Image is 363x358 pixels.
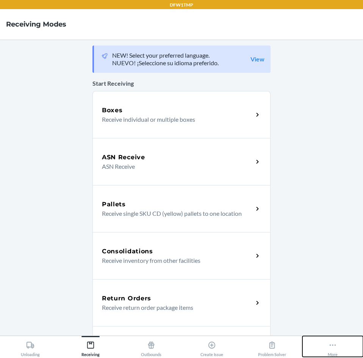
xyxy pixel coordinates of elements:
button: Receiving [61,336,121,357]
a: ConsolidationsReceive inventory from other facilities [92,232,271,279]
p: NUEVO! ¡Seleccione su idioma preferido. [112,59,219,67]
div: Outbounds [141,338,161,357]
p: DFW1TMP [170,2,193,8]
p: Receive inventory from other facilities [102,256,247,265]
div: Create Issue [200,338,223,357]
p: Start Receiving [92,79,271,88]
h4: Receiving Modes [6,19,66,29]
h5: Consolidations [102,247,153,256]
a: PalletsReceive single SKU CD (yellow) pallets to one location [92,185,271,232]
h5: Boxes [102,106,123,115]
p: Receive single SKU CD (yellow) pallets to one location [102,209,247,218]
a: ASN ReceiveASN Receive [92,138,271,185]
a: View [250,55,264,63]
h5: Pallets [102,200,126,209]
div: Problem Solver [258,338,286,357]
a: BoxesReceive individual or multiple boxes [92,91,271,138]
button: More [302,336,363,357]
h5: ASN Receive [102,153,145,162]
button: Outbounds [121,336,181,357]
div: Receiving [81,338,100,357]
p: Receive return order package items [102,303,247,312]
a: Return OrdersReceive return order package items [92,279,271,326]
h5: Return Orders [102,294,151,303]
p: Receive individual or multiple boxes [102,115,247,124]
p: NEW! Select your preferred language. [112,52,219,59]
button: Create Issue [181,336,242,357]
button: Problem Solver [242,336,303,357]
p: ASN Receive [102,162,247,171]
div: Unloading [21,338,40,357]
div: More [328,338,338,357]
